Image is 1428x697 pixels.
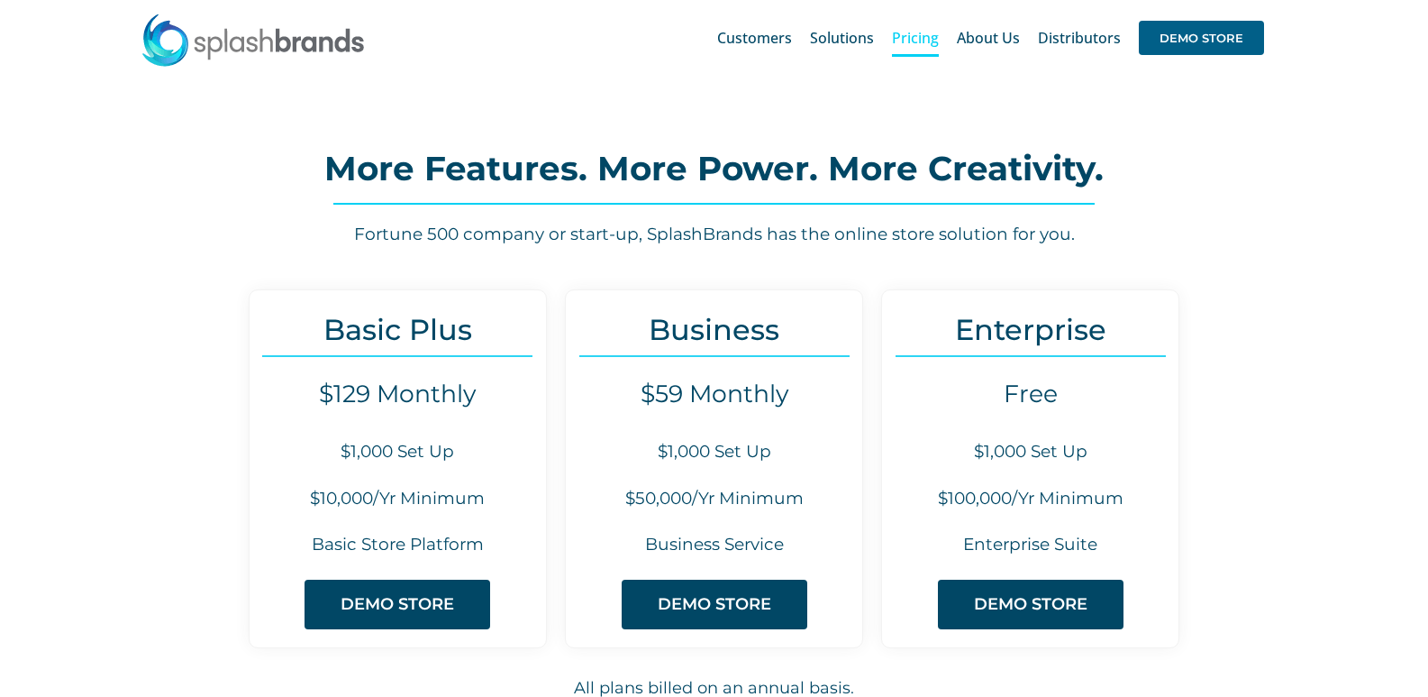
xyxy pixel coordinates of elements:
[566,533,862,557] h6: Business Service
[717,31,792,45] span: Customers
[882,487,1178,511] h6: $100,000/Yr Minimum
[250,487,546,511] h6: $10,000/Yr Minimum
[892,9,939,67] a: Pricing
[566,440,862,464] h6: $1,000 Set Up
[250,380,546,408] h4: $129 Monthly
[341,595,454,614] span: DEMO STORE
[1038,31,1121,45] span: Distributors
[90,151,1338,187] h2: More Features. More Power. More Creativity.
[882,533,1178,557] h6: Enterprise Suite
[622,580,807,629] a: DEMO STORE
[1139,21,1264,55] span: DEMO STORE
[974,595,1087,614] span: DEMO STORE
[566,380,862,408] h4: $59 Monthly
[90,223,1338,247] h6: Fortune 500 company or start-up, SplashBrands has the online store solution for you.
[882,380,1178,408] h4: Free
[717,9,792,67] a: Customers
[250,313,546,346] h3: Basic Plus
[882,440,1178,464] h6: $1,000 Set Up
[305,580,490,629] a: DEMO STORE
[957,31,1020,45] span: About Us
[1139,9,1264,67] a: DEMO STORE
[810,31,874,45] span: Solutions
[658,595,771,614] span: DEMO STORE
[141,13,366,67] img: SplashBrands.com Logo
[892,31,939,45] span: Pricing
[566,313,862,346] h3: Business
[938,580,1123,629] a: DEMO STORE
[250,533,546,557] h6: Basic Store Platform
[1038,9,1121,67] a: Distributors
[250,440,546,464] h6: $1,000 Set Up
[882,313,1178,346] h3: Enterprise
[566,487,862,511] h6: $50,000/Yr Minimum
[717,9,1264,67] nav: Main Menu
